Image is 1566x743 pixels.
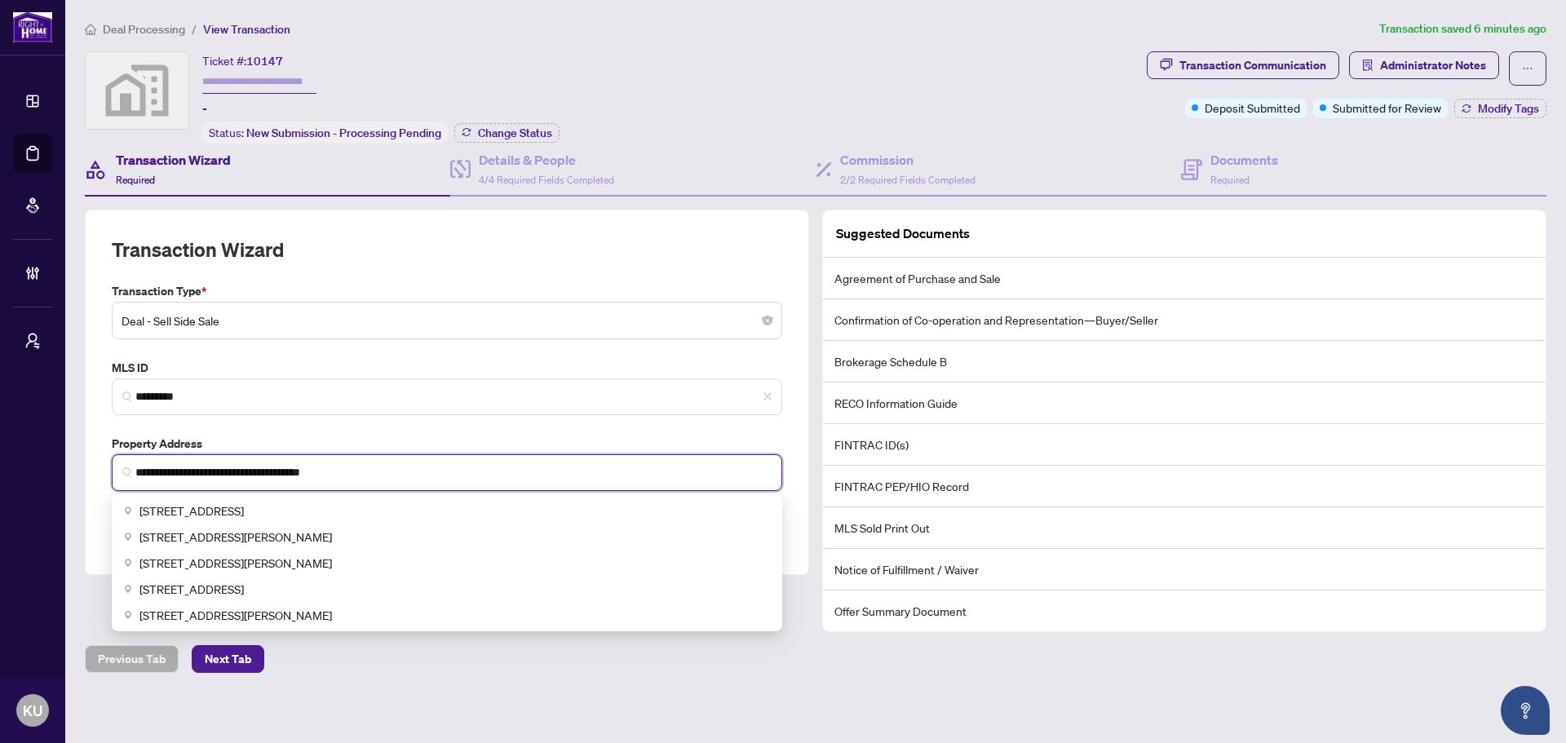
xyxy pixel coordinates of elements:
div: Ticket #: [202,51,283,70]
button: Open asap [1501,686,1550,735]
div: Status: [202,122,448,144]
span: KU [23,699,42,722]
li: Offer Summary Document [823,590,1546,631]
li: FINTRAC ID(s) [823,424,1546,466]
span: Required [116,174,155,186]
li: Notice of Fulfillment / Waiver [823,549,1546,590]
span: Next Tab [205,646,251,672]
span: Administrator Notes [1380,52,1486,78]
span: [STREET_ADDRESS] [139,580,244,598]
span: Deposit Submitted [1205,99,1300,117]
img: search_icon [122,391,132,401]
span: View Transaction [203,22,290,37]
span: solution [1362,60,1374,71]
li: RECO Information Guide [823,383,1546,424]
span: [STREET_ADDRESS] [139,502,244,520]
li: FINTRAC PEP/HIO Record [823,466,1546,507]
div: Transaction Communication [1179,52,1326,78]
span: close [763,391,772,401]
li: Agreement of Purchase and Sale [823,258,1546,299]
span: Required [1210,174,1250,186]
h4: Documents [1210,150,1278,170]
button: Administrator Notes [1349,51,1499,79]
span: [STREET_ADDRESS][PERSON_NAME] [139,606,332,624]
h4: Commission [840,150,975,170]
li: MLS Sold Print Out [823,507,1546,549]
span: Change Status [478,127,552,139]
img: svg%3e [86,52,188,129]
span: - [202,99,207,118]
label: Transaction Type [112,282,782,300]
span: Submitted for Review [1333,99,1441,117]
h2: Transaction Wizard [112,237,284,263]
button: Next Tab [192,645,264,673]
img: logo [13,12,52,42]
span: user-switch [24,333,41,349]
span: Deal - Sell Side Sale [122,305,772,336]
label: MLS ID [112,359,782,377]
span: Deal Processing [103,22,185,37]
h4: Transaction Wizard [116,150,231,170]
span: close-circle [763,316,772,325]
img: search_icon [122,467,132,477]
button: Previous Tab [85,645,179,673]
span: 4/4 Required Fields Completed [479,174,614,186]
span: New Submission - Processing Pending [246,126,441,140]
article: Suggested Documents [836,223,970,244]
button: Transaction Communication [1147,51,1339,79]
span: 10147 [246,54,283,69]
span: ellipsis [1522,63,1533,74]
li: Brokerage Schedule B [823,341,1546,383]
span: 2/2 Required Fields Completed [840,174,975,186]
button: Modify Tags [1454,99,1546,118]
h4: Details & People [479,150,614,170]
li: / [192,20,197,38]
span: [STREET_ADDRESS][PERSON_NAME] [139,554,332,572]
label: Property Address [112,435,782,453]
span: home [85,24,96,35]
li: Confirmation of Co-operation and Representation—Buyer/Seller [823,299,1546,341]
button: Change Status [454,123,560,143]
article: Transaction saved 6 minutes ago [1379,20,1546,38]
span: Modify Tags [1478,103,1539,114]
span: [STREET_ADDRESS][PERSON_NAME] [139,528,332,546]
